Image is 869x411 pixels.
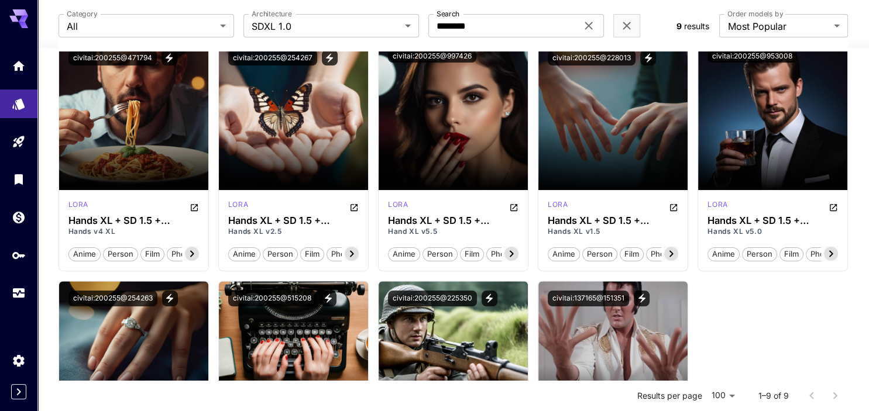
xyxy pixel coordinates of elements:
[12,172,26,186] div: Library
[12,248,26,263] div: API Keys
[67,9,98,19] label: Category
[349,199,359,213] button: Open in CivitAI
[327,248,384,260] span: photorealistic
[707,50,797,63] button: civitai:200255@953008
[300,246,324,261] button: film
[509,199,518,213] button: Open in CivitAI
[669,199,678,213] button: Open in CivitAI
[12,93,26,108] div: Models
[482,291,497,306] button: View trigger words
[140,246,164,261] button: film
[548,199,568,210] p: lora
[727,19,829,33] span: Most Popular
[228,291,316,306] button: civitai:200255@515208
[141,248,164,260] span: film
[708,248,739,260] span: anime
[582,246,617,261] button: person
[620,19,634,33] button: Clear filters (1)
[388,291,477,306] button: civitai:200255@225350
[228,215,359,226] h3: Hands XL + SD 1.5 + FLUX.1-dev + Pony + Illustrious
[647,248,703,260] span: photorealistic
[68,246,101,261] button: anime
[228,226,359,237] p: Hands XL v2.5
[190,199,199,213] button: Open in CivitAI
[162,291,178,306] button: View trigger words
[389,248,420,260] span: anime
[327,246,384,261] button: photorealistic
[229,248,260,260] span: anime
[780,248,803,260] span: film
[742,246,777,261] button: person
[388,246,420,261] button: anime
[779,246,803,261] button: film
[548,199,568,213] div: SDXL 1.0
[620,246,644,261] button: film
[706,387,739,404] div: 100
[68,50,157,65] button: civitai:200255@471794
[68,199,88,213] div: SDXL 1.0
[388,199,408,213] div: SDXL 1.0
[12,134,26,149] div: Playground
[548,50,636,65] button: civitai:200255@228013
[69,248,100,260] span: anime
[423,246,458,261] button: person
[548,226,678,237] p: Hands XL v1.5
[684,21,709,31] span: results
[640,50,656,65] button: View trigger words
[707,199,727,213] div: SDXL 1.0
[12,286,26,301] div: Usage
[707,226,838,237] p: Hands XL v5.0
[646,246,704,261] button: photorealistic
[68,199,88,210] p: lora
[548,215,678,226] h3: Hands XL + SD 1.5 + FLUX.1-dev + Pony + Illustrious
[437,9,459,19] label: Search
[321,291,336,306] button: View trigger words
[103,246,138,261] button: person
[252,19,400,33] span: SDXL 1.0
[388,215,518,226] h3: Hands XL + SD 1.5 + FLUX.1-dev + Pony + Illustrious
[388,199,408,210] p: lora
[68,291,157,306] button: civitai:200255@254263
[263,246,298,261] button: person
[707,215,838,226] h3: Hands XL + SD 1.5 + FLUX.1-dev + Pony + Illustrious
[12,353,26,368] div: Settings
[461,248,483,260] span: film
[68,215,199,226] h3: Hands XL + SD 1.5 + FLUX.1-dev + Pony + Illustrious
[829,199,838,213] button: Open in CivitAI
[388,50,476,63] button: civitai:200255@997426
[12,210,26,225] div: Wallet
[634,291,650,306] button: View trigger words
[707,246,740,261] button: anime
[252,9,291,19] label: Architecture
[68,226,199,237] p: Hands v4 XL
[743,248,777,260] span: person
[758,390,788,402] p: 1–9 of 9
[11,384,26,399] button: Expand sidebar
[806,246,864,261] button: photorealistic
[548,248,579,260] span: anime
[548,291,629,306] button: civitai:137165@151351
[707,199,727,210] p: lora
[583,248,617,260] span: person
[167,246,225,261] button: photorealistic
[228,246,260,261] button: anime
[460,246,484,261] button: film
[12,58,26,73] div: Home
[162,50,177,65] button: View trigger words
[263,248,297,260] span: person
[167,248,224,260] span: photorealistic
[228,199,248,213] div: SDXL 1.0
[637,390,702,402] p: Results per page
[486,246,544,261] button: photorealistic
[806,248,863,260] span: photorealistic
[423,248,457,260] span: person
[727,9,783,19] label: Order models by
[228,199,248,210] p: lora
[388,226,518,237] p: Hand XL v5.5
